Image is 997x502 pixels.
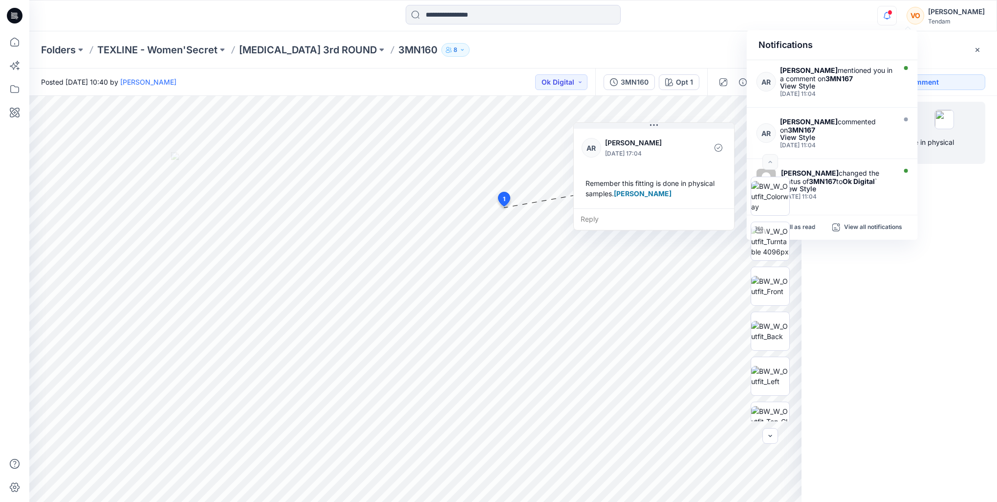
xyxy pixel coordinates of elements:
[844,223,902,232] p: View all notifications
[97,43,217,57] a: TEXLINE - Women'Secret
[788,126,815,134] strong: 3MN167
[780,142,893,149] div: Friday, October 10, 2025 11:04
[757,72,776,91] div: AR
[604,74,655,90] button: 3MN160
[454,45,457,55] p: 8
[503,195,505,204] span: 1
[751,406,789,437] img: BW_W_Outfit_Top_CloseUp
[780,117,893,134] div: commented on
[781,185,893,192] div: View Style
[781,169,893,185] div: changed the status of to `
[780,66,893,83] div: mentioned you in a comment on
[120,78,176,86] a: [PERSON_NAME]
[780,91,893,97] div: Friday, October 10, 2025 11:04
[757,123,776,143] div: AR
[780,83,893,90] div: View Style
[843,177,875,185] strong: Ok Digital
[781,169,839,177] strong: [PERSON_NAME]
[770,223,815,232] p: Mark all as read
[928,18,985,25] div: Tendam
[239,43,377,57] a: [MEDICAL_DATA] 3rd ROUND
[751,321,789,342] img: BW_W_Outfit_Back
[621,77,649,88] div: 3MN160
[781,193,893,200] div: Friday, October 10, 2025 11:04
[780,66,838,74] strong: [PERSON_NAME]
[751,181,789,212] img: BW_W_Outfit_Colorway
[780,134,893,141] div: View Style
[41,77,176,87] span: Posted [DATE] 10:40 by
[676,77,693,88] div: Opt 1
[735,74,751,90] button: Details
[441,43,470,57] button: 8
[41,43,76,57] a: Folders
[825,74,853,83] strong: 3MN167
[605,137,685,149] p: [PERSON_NAME]
[582,138,601,158] div: AR
[751,366,789,387] img: BW_W_Outfit_Left
[605,149,685,159] p: [DATE] 17:04
[659,74,699,90] button: Opt 1
[928,6,985,18] div: [PERSON_NAME]
[751,276,789,297] img: BW_W_Outfit_Front
[614,189,672,198] span: [PERSON_NAME]
[398,43,437,57] p: 3MN160
[907,7,924,24] div: VO
[747,30,918,60] div: Notifications
[574,208,734,230] div: Reply
[780,117,838,126] strong: [PERSON_NAME]
[751,226,789,257] img: BW_W_Outfit_Turntable 4096px
[582,174,726,203] div: Remember this fitting is done in physical samples.
[809,177,836,185] strong: 3MN167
